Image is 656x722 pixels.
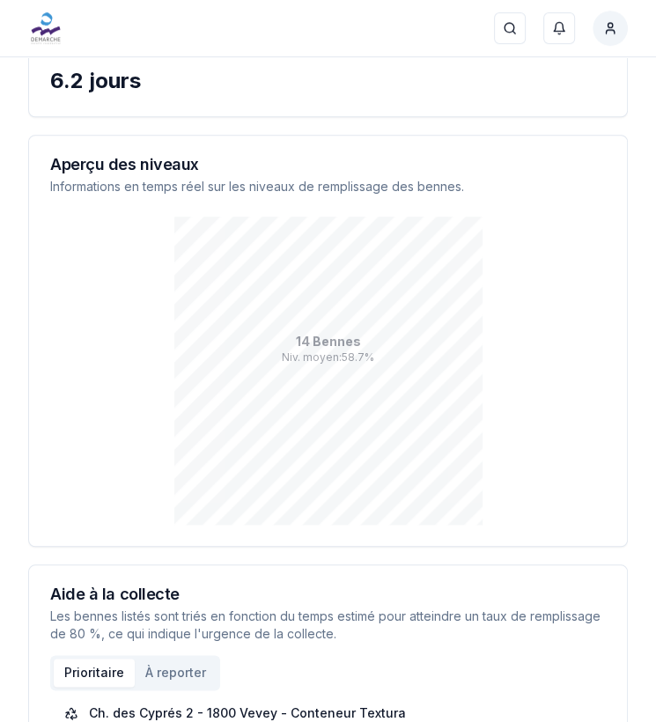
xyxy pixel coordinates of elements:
p: Informations en temps réel sur les niveaux de remplissage des bennes. [50,178,606,195]
p: Les bennes listés sont triés en fonction du temps estimé pour atteindre un taux de remplissage de... [50,608,606,643]
div: Ch. des Cyprés 2 - 1800 Vevey - Conteneur Textura [89,704,406,722]
img: Démarche Logo [28,11,63,46]
h3: Aperçu des niveaux [50,157,606,173]
button: Prioritaire [54,659,135,687]
div: 6.2 jours [50,67,606,95]
h3: Aide à la collecte [50,586,606,602]
button: À reporter [135,659,217,687]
